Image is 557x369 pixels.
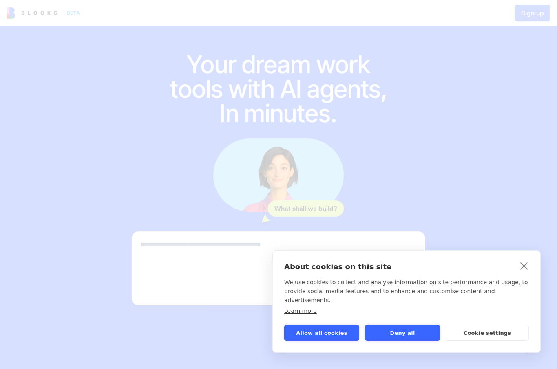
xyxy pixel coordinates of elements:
a: Learn more [284,307,317,314]
p: We use cookies to collect and analyse information on site performance and usage, to provide socia... [284,278,529,305]
strong: About cookies on this site [284,262,391,271]
button: Deny all [365,325,440,341]
button: Cookie settings [446,325,529,341]
a: close [518,259,530,272]
button: Allow all cookies [284,325,359,341]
